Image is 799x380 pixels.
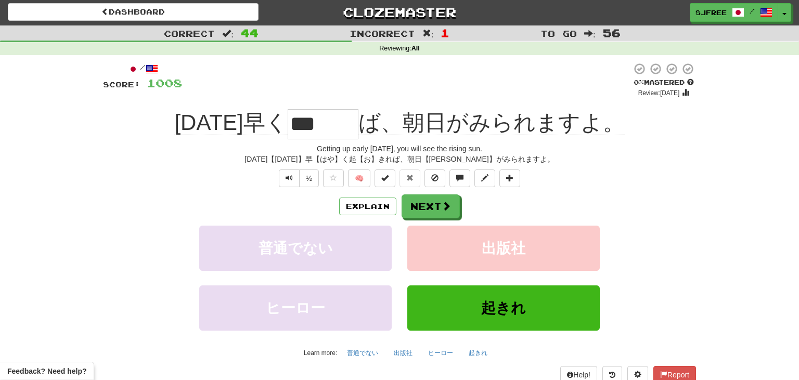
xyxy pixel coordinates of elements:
span: Score: [103,80,140,89]
button: Reset to 0% Mastered (alt+r) [399,169,420,187]
button: 起きれ [463,345,493,361]
span: ヒーロー [266,300,325,316]
span: Incorrect [350,28,415,38]
button: Favorite sentence (alt+f) [323,169,344,187]
span: 普通でない [259,240,333,256]
span: / [750,7,755,15]
a: Clozemaster [274,3,525,21]
button: Set this sentence to 100% Mastered (alt+m) [375,169,395,187]
span: Correct [164,28,215,38]
span: To go [540,28,577,38]
span: 0 % [634,78,644,86]
button: ヒーロー [199,285,392,331]
span: 出版社 [482,240,525,256]
span: 56 [603,27,621,39]
span: sjfree [695,8,727,17]
button: Discuss sentence (alt+u) [449,169,470,187]
button: 出版社 [407,226,600,271]
span: 1 [441,27,449,39]
button: Next [402,194,460,218]
button: ½ [299,169,319,187]
button: 出版社 [388,345,418,361]
button: 普通でない [199,226,392,271]
button: Edit sentence (alt+d) [474,169,495,187]
button: 普通でない [341,345,384,361]
a: sjfree / [690,3,778,22]
span: 1008 [147,76,182,89]
span: : [422,29,434,38]
button: Add to collection (alt+a) [499,169,520,187]
button: ヒーロー [422,345,459,361]
span: : [222,29,234,38]
span: 44 [241,27,259,39]
span: ば、朝日がみられますよ。 [358,110,625,135]
small: Review: [DATE] [638,89,680,97]
button: Ignore sentence (alt+i) [424,169,445,187]
span: : [584,29,596,38]
span: 起きれ [481,300,526,316]
div: Text-to-speech controls [277,169,319,187]
span: [DATE]早く [174,110,287,135]
small: Learn more: [304,349,337,357]
a: Dashboard [8,3,259,21]
span: Open feedback widget [7,366,86,376]
button: Play sentence audio (ctl+space) [279,169,300,187]
button: Explain [339,198,396,215]
button: 起きれ [407,285,600,331]
div: / [103,62,182,75]
strong: All [411,45,420,52]
button: 🧠 [348,169,370,187]
div: [DATE]【[DATE]】早【はや】く起【お】きれば、朝日【[PERSON_NAME]】がみられますよ。 [103,154,696,164]
div: Mastered [632,78,696,87]
div: Getting up early [DATE], you will see the rising sun. [103,143,696,154]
